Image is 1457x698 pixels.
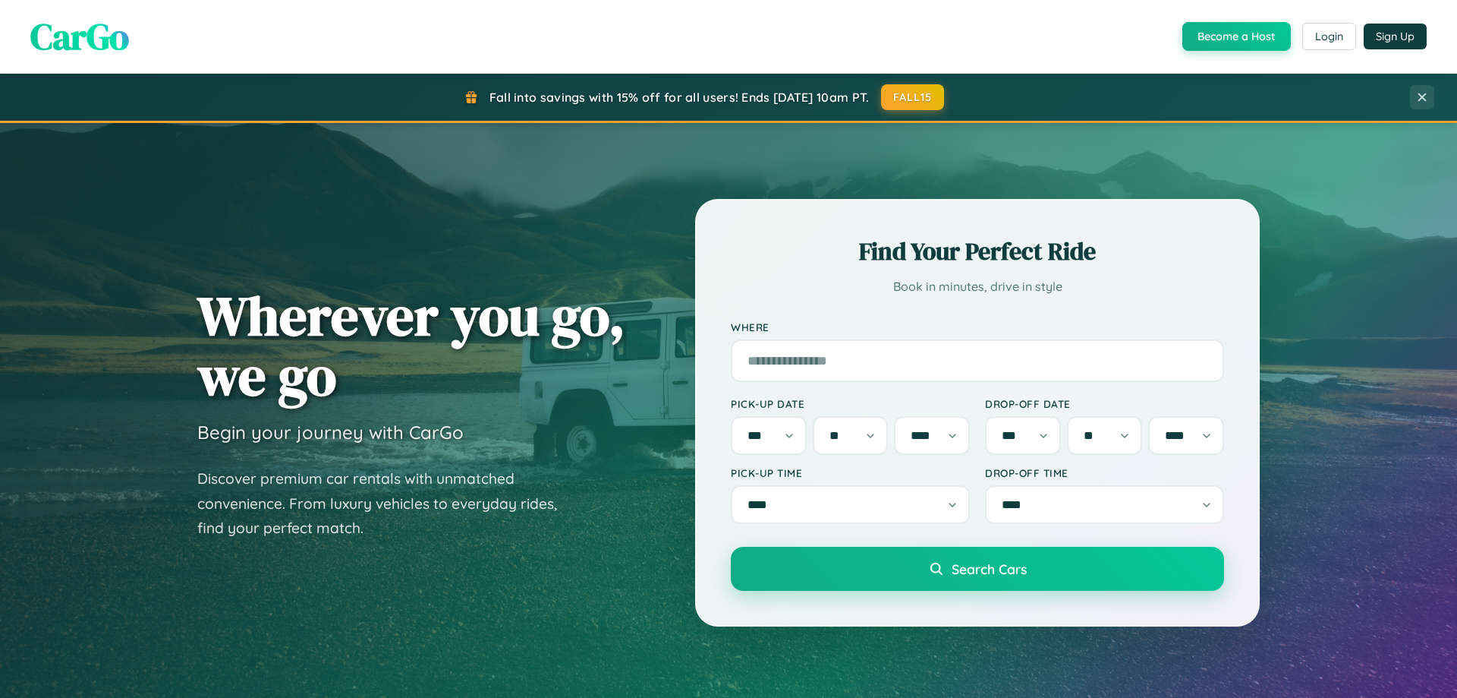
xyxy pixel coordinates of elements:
p: Book in minutes, drive in style [731,276,1224,298]
button: Sign Up [1364,24,1427,49]
label: Where [731,321,1224,333]
button: Search Cars [731,547,1224,591]
label: Pick-up Date [731,397,970,410]
p: Discover premium car rentals with unmatched convenience. From luxury vehicles to everyday rides, ... [197,466,577,541]
label: Drop-off Time [985,466,1224,479]
h1: Wherever you go, we go [197,286,625,406]
label: Pick-up Time [731,466,970,479]
label: Drop-off Date [985,397,1224,410]
span: Fall into savings with 15% off for all users! Ends [DATE] 10am PT. [489,90,870,105]
h2: Find Your Perfect Ride [731,235,1224,268]
button: Become a Host [1182,22,1291,51]
h3: Begin your journey with CarGo [197,421,464,444]
span: CarGo [30,11,129,62]
button: FALL15 [881,84,945,110]
span: Search Cars [952,561,1027,577]
button: Login [1302,23,1356,50]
